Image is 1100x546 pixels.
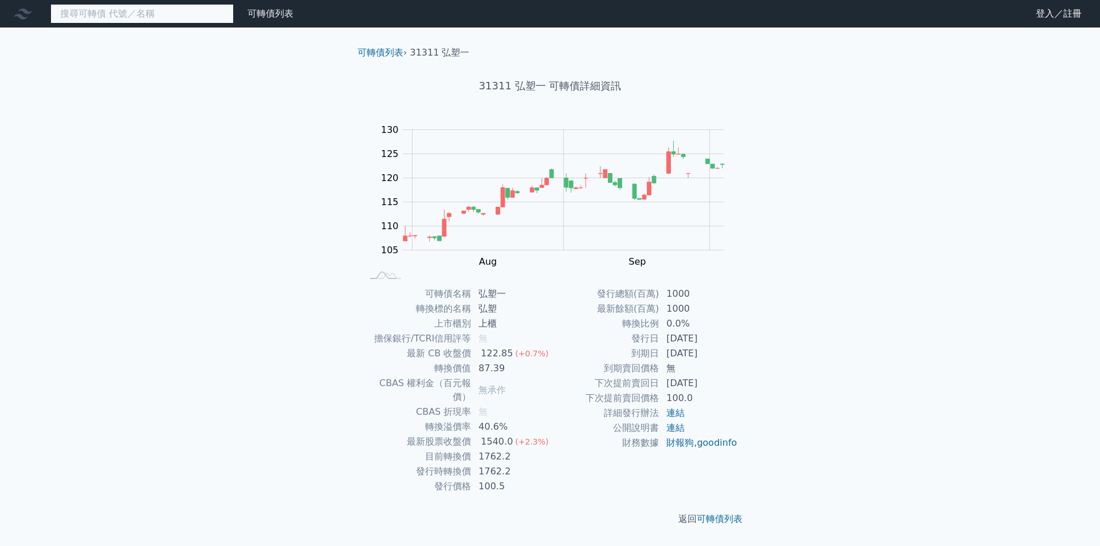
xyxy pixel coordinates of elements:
[375,124,742,267] g: Chart
[362,434,472,449] td: 最新股票收盤價
[478,333,488,344] span: 無
[362,286,472,301] td: 可轉債名稱
[381,124,399,135] tspan: 130
[659,346,738,361] td: [DATE]
[410,46,470,60] li: 31311 弘塑一
[550,361,659,376] td: 到期賣回價格
[478,435,515,449] div: 1540.0
[50,4,234,23] input: 搜尋可轉債 代號／名稱
[381,148,399,159] tspan: 125
[362,464,472,479] td: 發行時轉換價
[659,286,738,301] td: 1000
[478,384,506,395] span: 無承作
[472,361,550,376] td: 87.39
[247,8,293,19] a: 可轉債列表
[381,221,399,231] tspan: 110
[550,331,659,346] td: 發行日
[478,347,515,360] div: 122.85
[362,346,472,361] td: 最新 CB 收盤價
[659,391,738,406] td: 100.0
[362,376,472,404] td: CBAS 權利金（百元報價）
[381,172,399,183] tspan: 120
[697,437,737,448] a: goodinfo
[362,449,472,464] td: 目前轉換價
[628,256,646,267] tspan: Sep
[362,479,472,494] td: 發行價格
[472,316,550,331] td: 上櫃
[348,512,752,526] p: 返回
[550,376,659,391] td: 下次提前賣回日
[659,435,738,450] td: ,
[550,435,659,450] td: 財務數據
[362,316,472,331] td: 上市櫃別
[659,316,738,331] td: 0.0%
[666,437,694,448] a: 財報狗
[659,361,738,376] td: 無
[550,421,659,435] td: 公開說明書
[550,391,659,406] td: 下次提前賣回價格
[515,349,548,358] span: (+0.7%)
[472,449,550,464] td: 1762.2
[472,464,550,479] td: 1762.2
[348,78,752,94] h1: 31311 弘塑一 可轉債詳細資訊
[362,419,472,434] td: 轉換溢價率
[362,331,472,346] td: 擔保銀行/TCRI信用評等
[381,245,399,256] tspan: 105
[666,407,685,418] a: 連結
[1027,5,1091,23] a: 登入／註冊
[550,406,659,421] td: 詳細發行辦法
[381,197,399,207] tspan: 115
[362,404,472,419] td: CBAS 折現率
[666,422,685,433] a: 連結
[472,286,550,301] td: 弘塑一
[362,301,472,316] td: 轉換標的名稱
[550,316,659,331] td: 轉換比例
[357,47,403,58] a: 可轉債列表
[659,376,738,391] td: [DATE]
[697,513,742,524] a: 可轉債列表
[550,301,659,316] td: 最新餘額(百萬)
[472,419,550,434] td: 40.6%
[659,331,738,346] td: [DATE]
[357,46,407,60] li: ›
[362,361,472,376] td: 轉換價值
[550,286,659,301] td: 發行總額(百萬)
[472,479,550,494] td: 100.5
[479,256,497,267] tspan: Aug
[659,301,738,316] td: 1000
[478,406,488,417] span: 無
[515,437,548,446] span: (+2.3%)
[472,301,550,316] td: 弘塑
[550,346,659,361] td: 到期日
